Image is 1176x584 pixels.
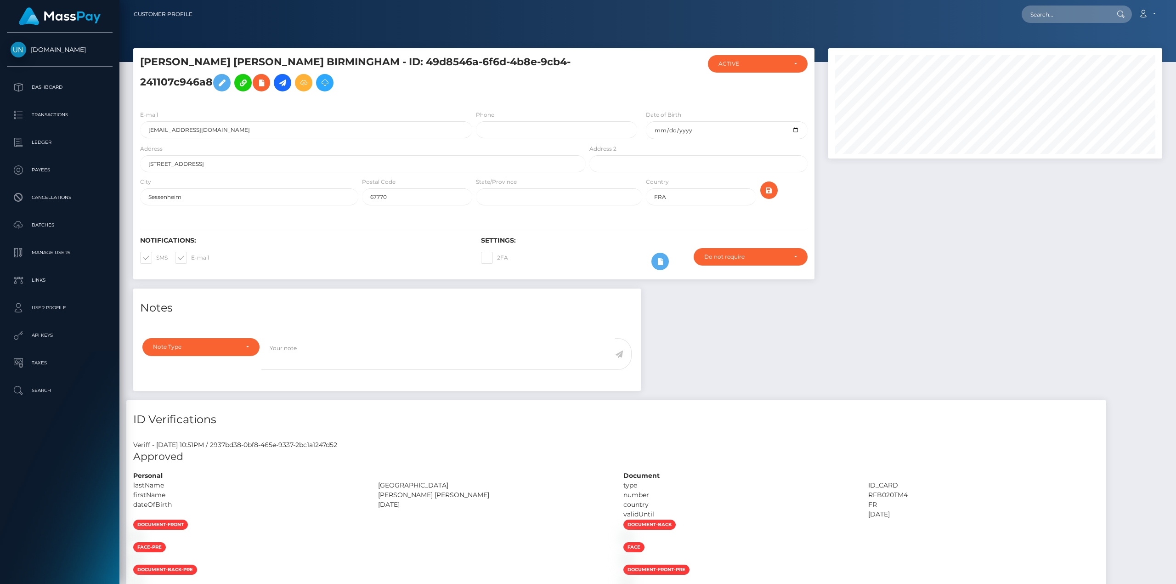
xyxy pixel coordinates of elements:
label: SMS [140,252,168,264]
a: Payees [7,159,113,181]
span: document-back-pre [133,565,197,575]
a: User Profile [7,296,113,319]
div: FR [861,500,1106,510]
a: Initiate Payout [274,74,291,91]
p: Links [11,273,109,287]
a: Dashboard [7,76,113,99]
p: Batches [11,218,109,232]
p: Taxes [11,356,109,370]
h5: Approved [133,450,1099,464]
div: [GEOGRAPHIC_DATA] [371,481,616,490]
a: Manage Users [7,241,113,264]
label: Address 2 [589,145,616,153]
div: country [616,500,861,510]
label: Postal Code [362,178,396,186]
div: RFB020TM4 [861,490,1106,500]
div: validUntil [616,510,861,519]
a: Cancellations [7,186,113,209]
button: ACTIVE [708,55,808,73]
a: Customer Profile [134,5,192,24]
span: [DOMAIN_NAME] [7,45,113,54]
h6: Settings: [481,237,808,244]
p: Payees [11,163,109,177]
a: Taxes [7,352,113,374]
div: number [616,490,861,500]
span: face-pre [133,542,166,552]
button: Do not require [694,248,808,266]
img: MassPay Logo [19,7,101,25]
p: Dashboard [11,80,109,94]
div: type [616,481,861,490]
a: Search [7,379,113,402]
label: E-mail [140,111,158,119]
strong: Document [623,471,660,480]
div: [PERSON_NAME] [PERSON_NAME] [371,490,616,500]
div: ID_CARD [861,481,1106,490]
label: Phone [476,111,494,119]
a: API Keys [7,324,113,347]
p: Transactions [11,108,109,122]
p: Search [11,384,109,397]
div: Veriff - [DATE] 10:51PM / 2937bd38-0bf8-465e-9337-2bc1a1247d52 [126,440,1106,450]
div: ACTIVE [718,60,786,68]
img: 4644ced0-fb8d-4433-8c40-4489d25c0f22 [623,533,631,541]
p: Cancellations [11,191,109,204]
button: Note Type [142,338,260,356]
p: Ledger [11,136,109,149]
div: Note Type [153,343,238,351]
label: Country [646,178,669,186]
h6: Notifications: [140,237,467,244]
span: document-front [133,520,188,530]
img: 63372408-c2d8-473e-93dd-ea9cc1b5aebe [133,533,141,541]
img: Unlockt.me [11,42,26,57]
h5: [PERSON_NAME] [PERSON_NAME] BIRMINGHAM - ID: 49d8546a-6f6d-4b8e-9cb4-241107c946a8 [140,55,581,96]
a: Batches [7,214,113,237]
label: E-mail [175,252,209,264]
label: City [140,178,151,186]
p: API Keys [11,329,109,342]
h4: ID Verifications [133,412,1099,428]
a: Links [7,269,113,292]
a: Transactions [7,103,113,126]
div: [DATE] [861,510,1106,519]
label: State/Province [476,178,517,186]
div: lastName [126,481,371,490]
label: Date of Birth [646,111,681,119]
a: Ledger [7,131,113,154]
img: 11c61bdc-71c2-435b-a362-e0e3d7358ddf [133,556,141,563]
span: face [623,542,645,552]
h4: Notes [140,300,634,316]
p: User Profile [11,301,109,315]
span: document-back [623,520,676,530]
div: firstName [126,490,371,500]
label: Address [140,145,163,153]
input: Search... [1022,6,1108,23]
strong: Personal [133,471,163,480]
p: Manage Users [11,246,109,260]
div: Do not require [704,253,786,261]
div: dateOfBirth [126,500,371,510]
div: [DATE] [371,500,616,510]
label: 2FA [481,252,508,264]
span: document-front-pre [623,565,690,575]
img: 1b47240a-5c40-409c-b296-7b8a9d266213 [623,556,631,563]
